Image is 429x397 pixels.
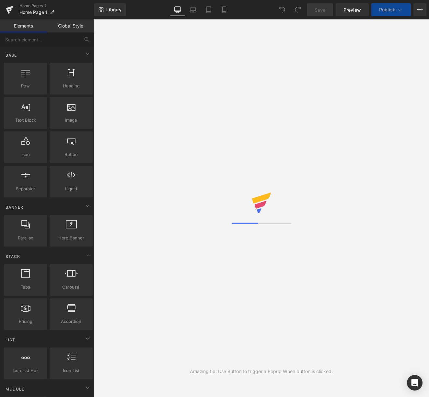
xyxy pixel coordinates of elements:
[379,7,395,12] span: Publish
[5,204,24,210] span: Banner
[52,284,91,291] span: Carousel
[5,52,17,58] span: Base
[52,151,91,158] span: Button
[52,83,91,89] span: Heading
[413,3,426,16] button: More
[343,6,361,13] span: Preview
[6,235,45,241] span: Parallax
[52,117,91,124] span: Image
[52,318,91,325] span: Accordion
[6,367,45,374] span: Icon List Hoz
[47,19,94,32] a: Global Style
[336,3,369,16] a: Preview
[19,10,47,15] span: Home Page 1
[5,386,25,392] span: Module
[276,3,289,16] button: Undo
[201,3,216,16] a: Tablet
[371,3,411,16] button: Publish
[216,3,232,16] a: Mobile
[6,318,45,325] span: Pricing
[52,185,91,192] span: Liquid
[170,3,185,16] a: Desktop
[52,235,91,241] span: Hero Banner
[19,3,94,8] a: Home Pages
[5,337,16,343] span: List
[185,3,201,16] a: Laptop
[6,83,45,89] span: Row
[6,185,45,192] span: Separator
[6,151,45,158] span: Icon
[5,253,21,259] span: Stack
[315,6,325,13] span: Save
[6,284,45,291] span: Tabs
[106,7,122,13] span: Library
[94,3,126,16] a: New Library
[190,368,333,375] div: Amazing tip: Use Button to trigger a Popup When button is clicked.
[407,375,423,391] div: Open Intercom Messenger
[6,117,45,124] span: Text Block
[52,367,91,374] span: Icon List
[291,3,304,16] button: Redo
